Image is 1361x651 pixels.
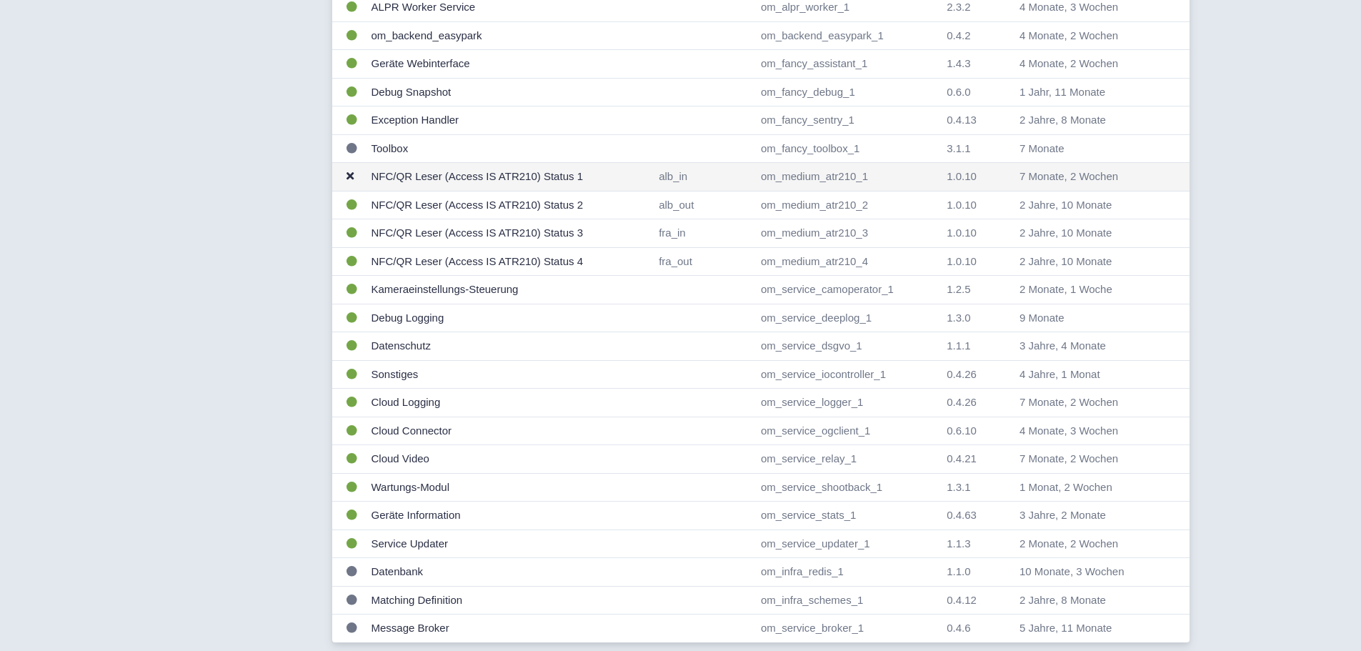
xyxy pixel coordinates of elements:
[366,50,654,79] td: Geräte Webinterface
[1014,276,1163,304] td: 2 Monate, 1 Woche
[755,50,941,79] td: om_fancy_assistant_1
[755,106,941,135] td: om_fancy_sentry_1
[366,134,654,163] td: Toolbox
[947,368,977,380] span: 0.4.26
[366,360,654,389] td: Sonstiges
[947,29,970,41] span: 0.4.2
[947,1,970,13] span: 2.3.2
[947,57,970,69] span: 1.4.3
[947,312,970,324] span: 1.3.0
[947,86,970,98] span: 0.6.0
[947,594,977,606] span: 0.4.12
[366,473,654,502] td: Wartungs-Modul
[1014,417,1163,445] td: 4 Monate, 3 Wochen
[755,445,941,474] td: om_service_relay_1
[947,537,970,550] span: 1.1.3
[366,304,654,332] td: Debug Logging
[1014,332,1163,361] td: 3 Jahre, 4 Monate
[755,219,941,248] td: om_medium_atr210_3
[947,622,970,634] span: 0.4.6
[755,586,941,615] td: om_infra_schemes_1
[755,332,941,361] td: om_service_dsgvo_1
[947,283,970,295] span: 1.2.5
[755,417,941,445] td: om_service_ogclient_1
[755,134,941,163] td: om_fancy_toolbox_1
[1014,360,1163,389] td: 4 Jahre, 1 Monat
[755,247,941,276] td: om_medium_atr210_4
[653,247,755,276] td: fra_out
[366,247,654,276] td: NFC/QR Leser (Access IS ATR210) Status 4
[947,255,977,267] span: 1.0.10
[1014,502,1163,530] td: 3 Jahre, 2 Monate
[366,163,654,192] td: NFC/QR Leser (Access IS ATR210) Status 1
[1014,21,1163,50] td: 4 Monate, 2 Wochen
[947,142,970,154] span: 3.1.1
[1014,50,1163,79] td: 4 Monate, 2 Wochen
[755,276,941,304] td: om_service_camoperator_1
[947,227,977,239] span: 1.0.10
[755,502,941,530] td: om_service_stats_1
[947,114,977,126] span: 0.4.13
[366,78,654,106] td: Debug Snapshot
[947,481,970,493] span: 1.3.1
[1014,163,1163,192] td: 7 Monate, 2 Wochen
[1014,615,1163,642] td: 5 Jahre, 11 Monate
[1014,473,1163,502] td: 1 Monat, 2 Wochen
[366,276,654,304] td: Kameraeinstellungs-Steuerung
[366,219,654,248] td: NFC/QR Leser (Access IS ATR210) Status 3
[366,530,654,558] td: Service Updater
[366,586,654,615] td: Matching Definition
[755,191,941,219] td: om_medium_atr210_2
[366,106,654,135] td: Exception Handler
[653,219,755,248] td: fra_in
[947,565,970,577] span: 1.1.0
[366,502,654,530] td: Geräte Information
[755,163,941,192] td: om_medium_atr210_1
[366,558,654,587] td: Datenbank
[366,332,654,361] td: Datenschutz
[755,360,941,389] td: om_service_iocontroller_1
[1014,219,1163,248] td: 2 Jahre, 10 Monate
[755,389,941,417] td: om_service_logger_1
[1014,191,1163,219] td: 2 Jahre, 10 Monate
[1014,106,1163,135] td: 2 Jahre, 8 Monate
[947,424,977,437] span: 0.6.10
[947,339,970,352] span: 1.1.1
[947,170,977,182] span: 1.0.10
[366,417,654,445] td: Cloud Connector
[755,615,941,642] td: om_service_broker_1
[1014,586,1163,615] td: 2 Jahre, 8 Monate
[755,78,941,106] td: om_fancy_debug_1
[1014,134,1163,163] td: 7 Monate
[755,304,941,332] td: om_service_deeplog_1
[366,191,654,219] td: NFC/QR Leser (Access IS ATR210) Status 2
[755,558,941,587] td: om_infra_redis_1
[947,452,977,464] span: 0.4.21
[1014,304,1163,332] td: 9 Monate
[653,163,755,192] td: alb_in
[1014,247,1163,276] td: 2 Jahre, 10 Monate
[755,473,941,502] td: om_service_shootback_1
[1014,389,1163,417] td: 7 Monate, 2 Wochen
[947,199,977,211] span: 1.0.10
[1014,445,1163,474] td: 7 Monate, 2 Wochen
[366,389,654,417] td: Cloud Logging
[947,509,977,521] span: 0.4.63
[947,396,977,408] span: 0.4.26
[366,445,654,474] td: Cloud Video
[653,191,755,219] td: alb_out
[755,21,941,50] td: om_backend_easypark_1
[1014,558,1163,587] td: 10 Monate, 3 Wochen
[1014,78,1163,106] td: 1 Jahr, 11 Monate
[1014,530,1163,558] td: 2 Monate, 2 Wochen
[755,530,941,558] td: om_service_updater_1
[366,615,654,642] td: Message Broker
[366,21,654,50] td: om_backend_easypark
